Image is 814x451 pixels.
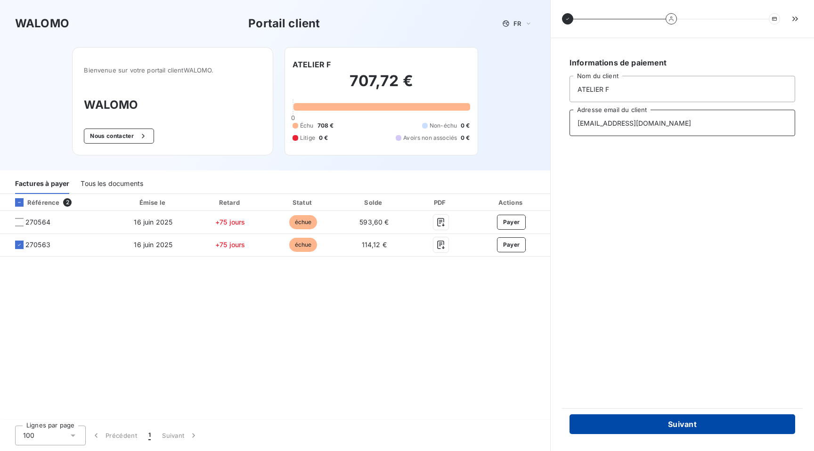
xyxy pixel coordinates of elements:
[148,431,151,440] span: 1
[291,114,295,121] span: 0
[570,414,795,434] button: Suivant
[461,134,470,142] span: 0 €
[403,134,457,142] span: Avoirs non associés
[461,121,470,130] span: 0 €
[248,15,320,32] h3: Portail client
[215,218,245,226] span: +75 jours
[341,198,407,207] div: Solde
[497,215,526,230] button: Payer
[84,97,261,113] h3: WALOMO
[23,431,34,440] span: 100
[143,426,156,445] button: 1
[300,121,314,130] span: Échu
[497,237,526,252] button: Payer
[134,241,172,249] span: 16 juin 2025
[289,215,317,229] span: échue
[359,218,389,226] span: 593,60 €
[215,241,245,249] span: +75 jours
[15,174,69,194] div: Factures à payer
[15,15,69,32] h3: WALOMO
[300,134,315,142] span: Litige
[195,198,265,207] div: Retard
[570,76,795,102] input: placeholder
[430,121,457,130] span: Non-échu
[115,198,191,207] div: Émise le
[156,426,204,445] button: Suivant
[570,110,795,136] input: placeholder
[570,57,795,68] h6: Informations de paiement
[134,218,172,226] span: 16 juin 2025
[293,59,331,70] h6: ATELIER F
[25,240,50,250] span: 270563
[8,198,59,207] div: Référence
[411,198,471,207] div: PDF
[319,134,328,142] span: 0 €
[269,198,337,207] div: Statut
[513,20,521,27] span: FR
[474,198,548,207] div: Actions
[81,174,143,194] div: Tous les documents
[293,72,470,100] h2: 707,72 €
[362,241,387,249] span: 114,12 €
[63,198,72,207] span: 2
[84,66,261,74] span: Bienvenue sur votre portail client WALOMO .
[25,217,50,227] span: 270564
[86,426,143,445] button: Précédent
[289,238,317,252] span: échue
[317,121,334,130] span: 708 €
[84,129,154,144] button: Nous contacter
